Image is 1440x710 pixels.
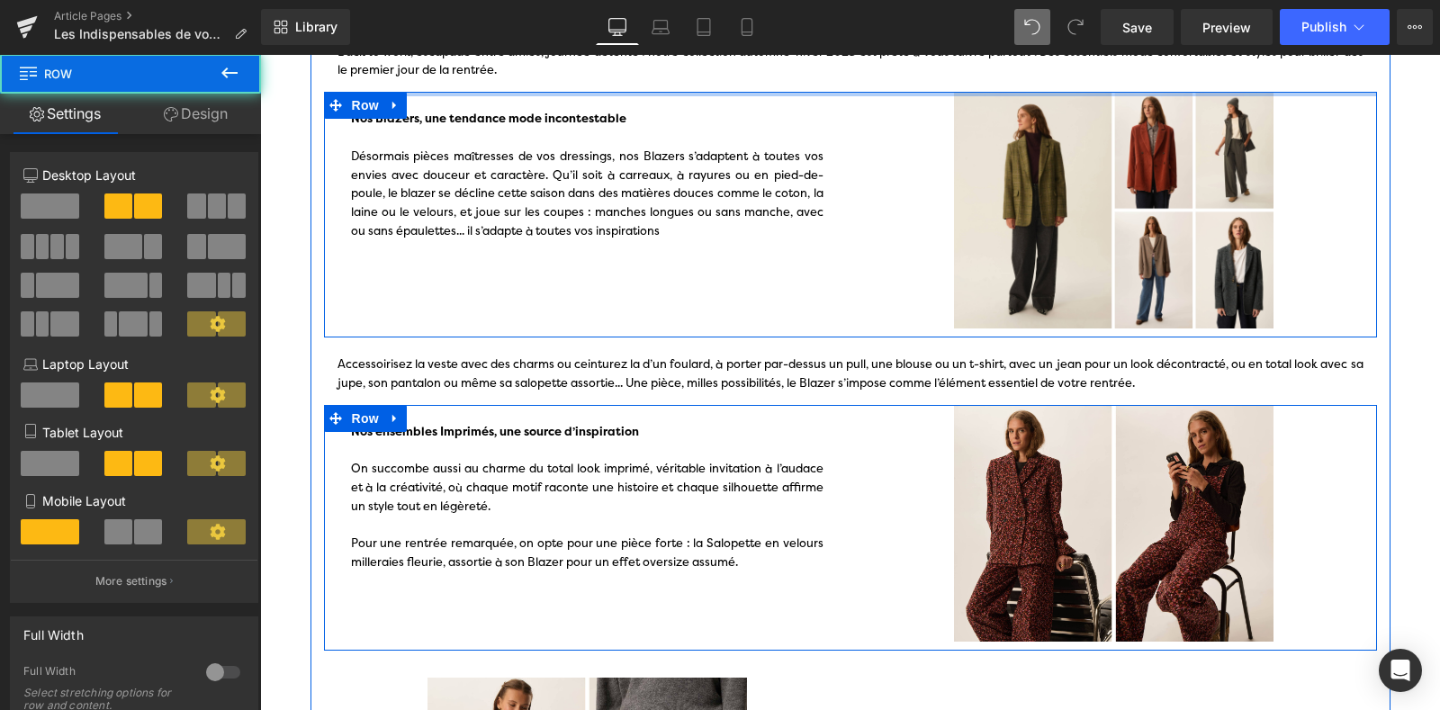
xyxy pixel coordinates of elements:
span: Les Indispensables de vos looks rentrée 2025 [54,27,227,41]
a: Expand / Collapse [123,38,147,65]
p: Tablet Layout [23,423,245,442]
span: Row [87,351,123,378]
button: Publish [1280,9,1390,45]
a: Expand / Collapse [123,351,147,378]
div: Full Width [23,617,84,643]
span: Preview [1202,18,1251,37]
span: Library [295,19,337,35]
strong: Nos ensembles Imprimés, une source d’inspiration [91,370,379,385]
div: Open Intercom Messenger [1379,649,1422,692]
a: Article Pages [54,9,261,23]
span: Publish [1301,20,1346,34]
a: Tablet [682,9,725,45]
div: Pour une rentrée remarquée, on opte pour une pièce forte : la Salopette en velours milleraies fle... [91,481,563,518]
p: Laptop Layout [23,355,245,373]
a: Laptop [639,9,682,45]
a: Preview [1181,9,1273,45]
strong: Nos Blazers, une tendance mode incontestable [91,57,366,72]
div: Désormais pièces maîtresses de vos dressings, nos Blazers s’adaptent à toutes vos envies avec dou... [91,56,563,187]
a: Mobile [725,9,769,45]
button: Undo [1014,9,1050,45]
button: More settings [11,560,257,602]
div: On succombe aussi au charme du total look imprimé, véritable invitation à l’audace et à la créati... [91,406,563,462]
p: More settings [95,573,167,589]
button: More [1397,9,1433,45]
a: New Library [261,9,350,45]
p: Desktop Layout [23,166,245,184]
div: Full Width [23,664,188,683]
p: Accessoirisez la veste avec des charms ou ceinturez la d’un foulard, à porter par-dessus un pull,... [77,301,1103,339]
span: Row [87,38,123,65]
a: Desktop [596,9,639,45]
span: Row [18,54,198,94]
p: Mobile Layout [23,491,245,510]
a: Design [130,94,261,134]
span: Save [1122,18,1152,37]
button: Redo [1057,9,1093,45]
